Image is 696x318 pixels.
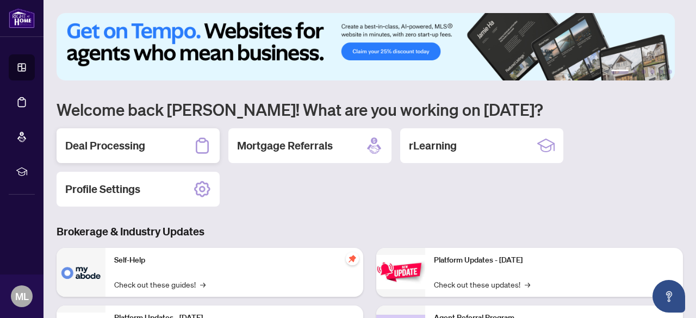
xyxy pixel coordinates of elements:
img: logo [9,8,35,28]
h3: Brokerage & Industry Updates [57,224,683,239]
span: → [200,278,206,290]
h2: Profile Settings [65,182,140,197]
img: Self-Help [57,248,105,297]
h2: Deal Processing [65,138,145,153]
h2: Mortgage Referrals [237,138,333,153]
img: Slide 0 [57,13,675,80]
img: Platform Updates - June 23, 2025 [376,255,425,289]
button: 5 [659,70,663,74]
p: Self-Help [114,254,355,266]
button: 1 [611,70,629,74]
button: 3 [642,70,646,74]
button: 4 [650,70,655,74]
span: ML [15,289,29,304]
a: Check out these updates!→ [434,278,530,290]
button: 2 [633,70,637,74]
span: pushpin [346,252,359,265]
button: Open asap [652,280,685,313]
h1: Welcome back [PERSON_NAME]! What are you working on [DATE]? [57,99,683,120]
h2: rLearning [409,138,457,153]
a: Check out these guides!→ [114,278,206,290]
p: Platform Updates - [DATE] [434,254,674,266]
button: 6 [668,70,672,74]
span: → [525,278,530,290]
